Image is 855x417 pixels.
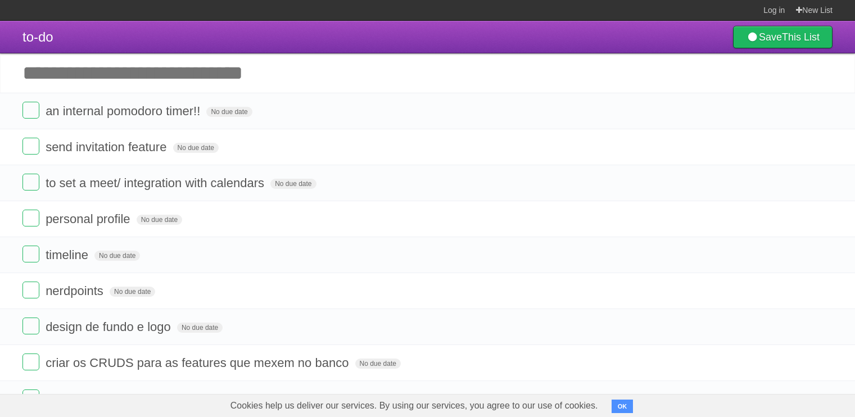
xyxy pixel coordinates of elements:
label: Done [22,138,39,155]
span: design de fundo e logo [46,320,174,334]
span: to set a meet/ integration with calendars [46,176,267,190]
span: Cookies help us deliver our services. By using our services, you agree to our use of cookies. [219,395,609,417]
span: an internal pomodoro timer!! [46,104,203,118]
label: Done [22,210,39,226]
span: No due date [94,251,140,261]
label: Done [22,102,39,119]
button: OK [612,400,634,413]
label: Done [22,318,39,334]
span: No due date [110,287,155,297]
span: criar os CRUDS para as features que mexem no banco [46,356,351,370]
span: No due date [173,143,219,153]
span: reformular design de decks [46,392,197,406]
span: to-do [22,29,53,44]
label: Done [22,353,39,370]
span: No due date [270,179,316,189]
label: Done [22,174,39,191]
span: No due date [206,107,252,117]
b: This List [782,31,820,43]
span: nerdpoints [46,284,106,298]
span: No due date [137,215,182,225]
span: personal profile [46,212,133,226]
span: No due date [355,359,401,369]
span: timeline [46,248,91,262]
label: Done [22,282,39,298]
label: Done [22,246,39,262]
a: SaveThis List [733,26,833,48]
span: send invitation feature [46,140,169,154]
label: Done [22,389,39,406]
span: No due date [177,323,223,333]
